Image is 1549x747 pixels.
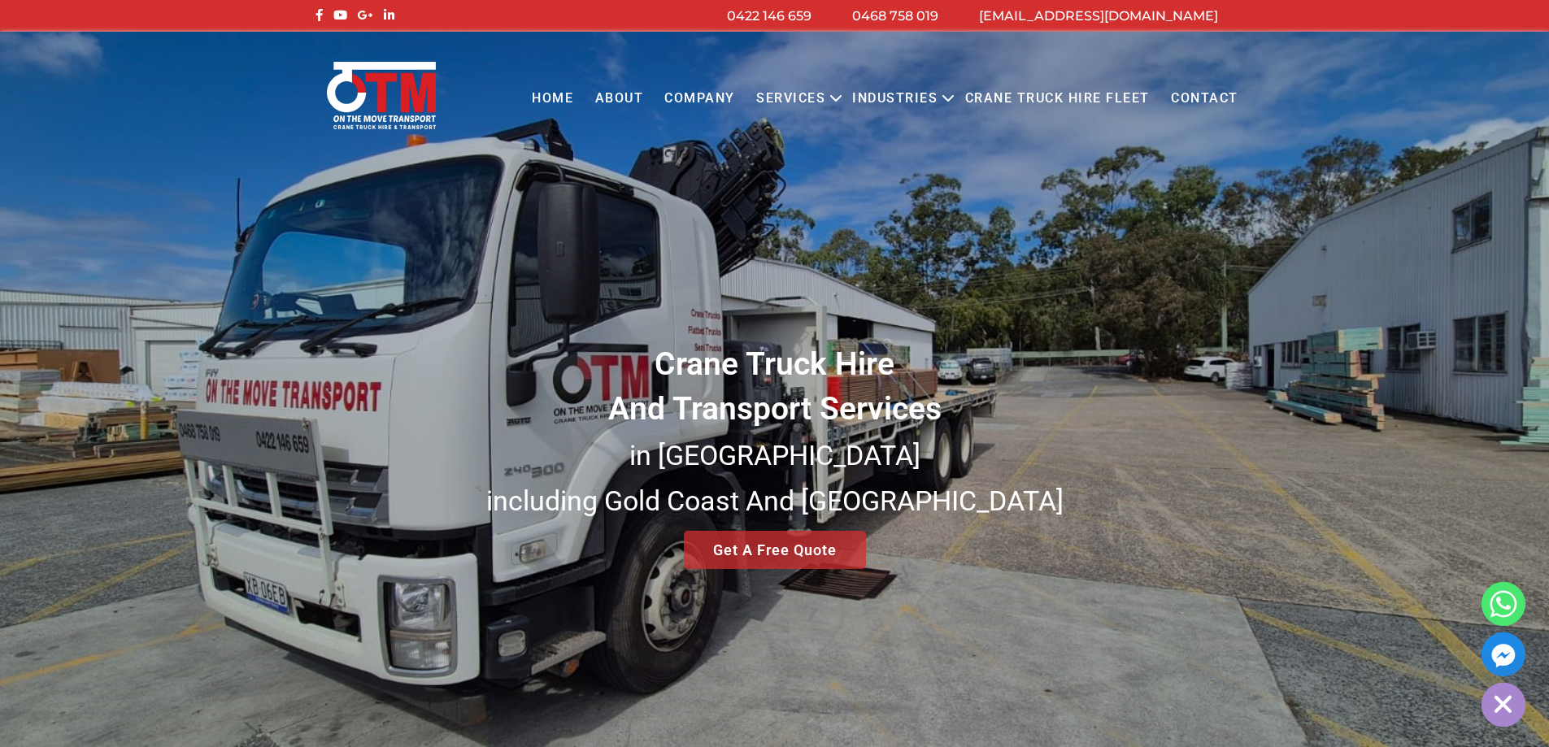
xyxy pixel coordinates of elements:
small: in [GEOGRAPHIC_DATA] including Gold Coast And [GEOGRAPHIC_DATA] [486,439,1064,517]
a: Home [521,76,584,121]
a: Whatsapp [1482,582,1525,626]
a: Services [746,76,836,121]
a: Facebook_Messenger [1482,632,1525,676]
a: COMPANY [654,76,746,121]
a: 0468 758 019 [852,8,938,24]
a: Contact [1160,76,1249,121]
a: [EMAIL_ADDRESS][DOMAIN_NAME] [979,8,1218,24]
a: Get A Free Quote [684,531,866,569]
a: Crane Truck Hire Fleet [954,76,1160,121]
a: Industries [842,76,948,121]
a: About [584,76,654,121]
a: 0422 146 659 [727,8,811,24]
